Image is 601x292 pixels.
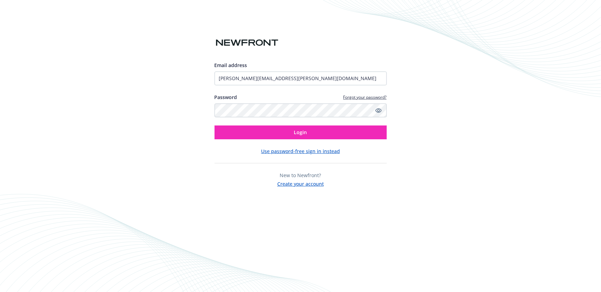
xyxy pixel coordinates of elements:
a: Show password [374,106,383,115]
input: Enter your password [215,104,387,117]
span: Login [294,129,307,136]
a: Forgot your password? [343,94,387,100]
button: Use password-free sign in instead [261,148,340,155]
img: Newfront logo [215,37,280,49]
span: Email address [215,62,247,68]
span: New to Newfront? [280,172,321,179]
button: Login [215,126,387,139]
label: Password [215,94,237,101]
button: Create your account [277,179,324,187]
input: Enter your email [215,72,387,85]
